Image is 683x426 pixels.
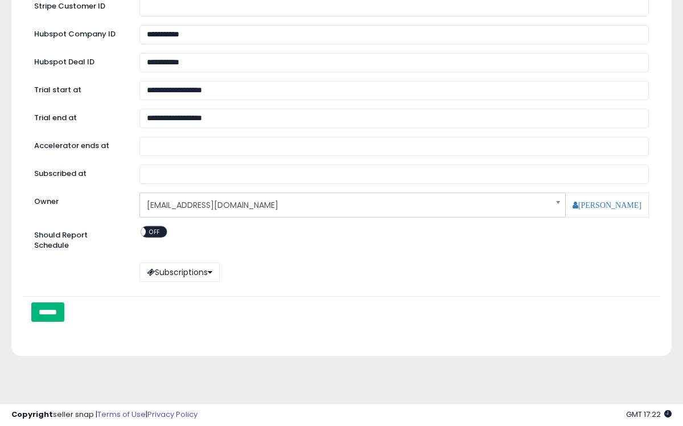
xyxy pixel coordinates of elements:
button: Subscriptions [139,263,220,282]
label: Accelerator ends at [26,137,131,151]
label: Trial end at [26,109,131,124]
label: Owner [34,196,59,207]
label: Trial start at [26,81,131,96]
label: Subscribed at [26,165,131,179]
span: OFF [146,227,164,236]
label: Hubspot Company ID [26,25,131,40]
label: Hubspot Deal ID [26,53,131,68]
a: [PERSON_NAME] [573,201,641,209]
div: seller snap | | [11,409,198,420]
a: Terms of Use [97,409,146,420]
strong: Copyright [11,409,53,420]
span: 2025-09-10 17:22 GMT [626,409,672,420]
a: Privacy Policy [147,409,198,420]
label: Should Report Schedule [34,230,122,251]
span: [EMAIL_ADDRESS][DOMAIN_NAME] [147,195,544,215]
